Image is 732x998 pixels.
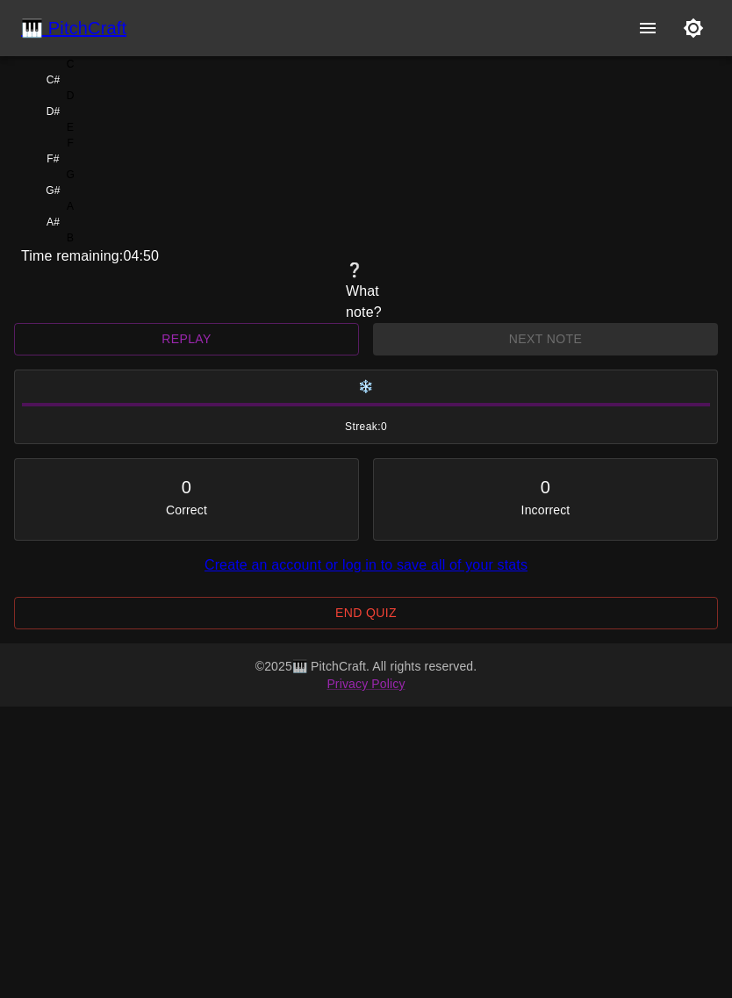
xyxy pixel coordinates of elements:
a: 🎹 PitchCraft [21,14,126,42]
div: Time remaining: 04:50 [21,246,711,267]
div: G [66,167,74,183]
div: C [67,56,75,72]
div: E [67,119,74,135]
div: C# [47,72,61,88]
button: Replay [14,323,359,355]
button: End Quiz [14,597,718,629]
div: F [67,135,73,151]
div: A# [47,214,60,230]
span: Streak: 0 [22,419,710,436]
a: Privacy Policy [327,677,405,691]
div: D [67,88,75,104]
div: D# [47,104,61,119]
div: B [67,230,74,246]
div: ❔ What note? [346,260,386,323]
div: 0 [541,473,550,501]
p: Correct [166,501,207,519]
a: Create an account or log in to save all of your stats [205,557,527,572]
div: 0 [182,473,191,501]
div: G# [46,183,60,198]
button: show more [627,7,669,49]
p: Incorrect [521,501,571,519]
div: A [67,198,74,214]
h6: ❄️ [22,377,710,397]
p: © 2025 🎹 PitchCraft. All rights reserved. [21,657,711,675]
div: F# [47,151,59,167]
